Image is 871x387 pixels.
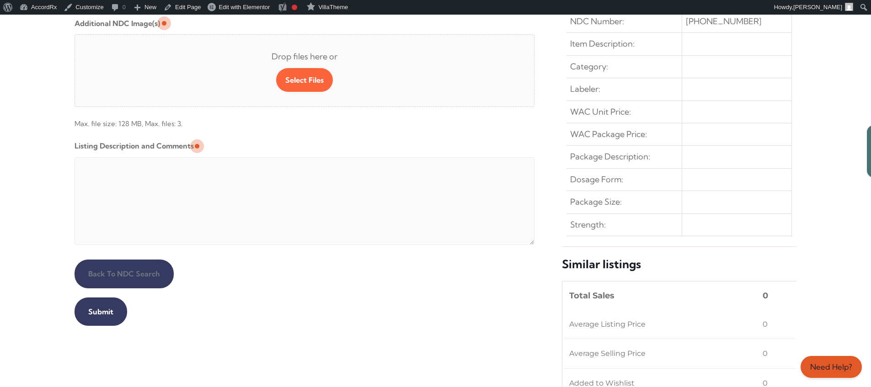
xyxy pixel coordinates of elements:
[75,111,535,131] span: Max. file size: 128 MB, Max. files: 3.
[75,297,127,326] input: Submit
[570,82,600,96] span: Labeler:
[570,59,608,74] span: Category:
[570,37,635,51] span: Item Description:
[75,16,160,31] label: Additional NDC Image(s)
[75,138,194,153] label: Listing Description and Comments
[292,5,297,10] div: Focus keyphrase not set
[570,149,650,164] span: Package Description:
[763,317,768,332] span: 0
[570,195,622,209] span: Package Size:
[686,14,762,29] span: [PHONE_NUMBER]
[763,346,768,361] span: 0
[570,217,606,232] span: Strength:
[276,68,333,92] button: select files, additional ndc image(s)
[793,4,842,11] span: [PERSON_NAME]
[569,346,646,361] span: Average Selling Price
[562,257,796,272] h5: Similar listings
[763,288,768,303] span: 0
[569,317,646,332] span: Average Listing Price
[570,105,631,119] span: WAC Unit Price:
[801,356,862,378] a: Need Help?
[569,288,615,303] span: Total Sales
[570,127,647,142] span: WAC Package Price:
[90,49,520,64] span: Drop files here or
[219,4,270,11] span: Edit with Elementor
[570,172,623,187] span: Dosage Form:
[570,14,624,29] span: NDC Number:
[75,260,174,288] input: Back to NDC Search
